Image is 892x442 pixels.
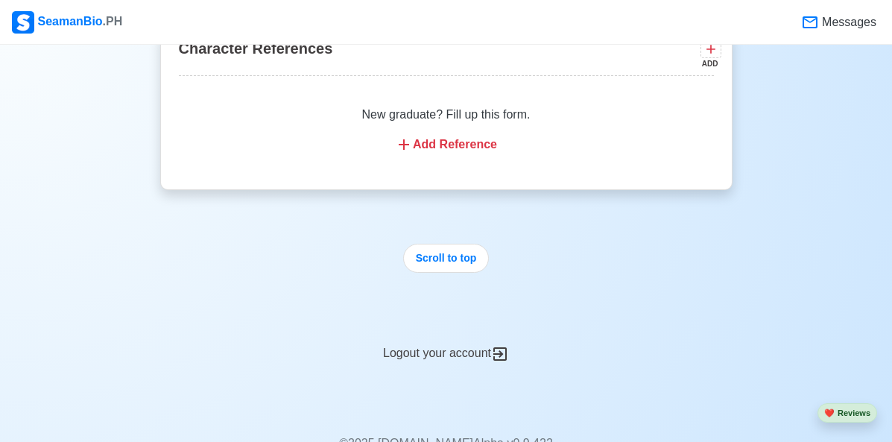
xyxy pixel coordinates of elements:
p: New graduate? Fill up this form. [197,106,696,124]
div: ADD [700,58,718,69]
button: heartReviews [817,403,877,423]
button: Scroll to top [403,244,490,273]
div: Logout your account [160,326,733,363]
span: Character References [179,40,333,57]
span: Messages [819,13,876,31]
img: Logo [12,11,34,34]
span: heart [824,408,835,417]
span: .PH [103,15,123,28]
div: Add Reference [197,136,696,154]
div: SeamanBio [12,11,122,34]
